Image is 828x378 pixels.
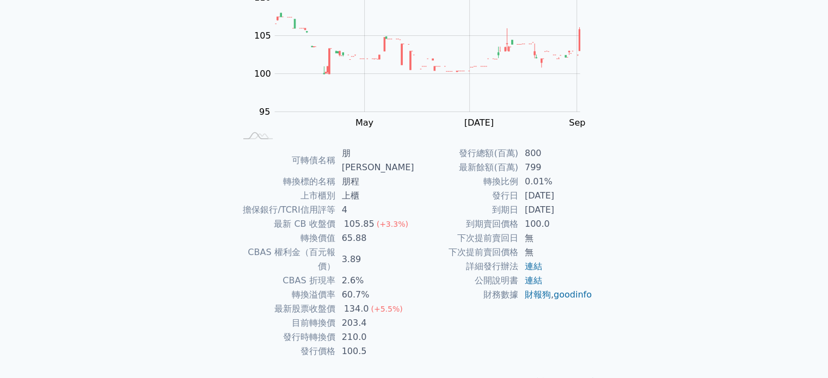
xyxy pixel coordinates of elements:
td: 轉換比例 [414,175,518,189]
td: 轉換溢價率 [236,288,335,302]
td: 下次提前賣回日 [414,231,518,245]
span: (+3.3%) [377,220,408,228]
td: 下次提前賣回價格 [414,245,518,259]
td: 60.7% [335,288,414,302]
td: 上櫃 [335,189,414,203]
td: 朋程 [335,175,414,189]
tspan: [DATE] [464,117,494,128]
td: 發行總額(百萬) [414,146,518,160]
td: 到期日 [414,203,518,217]
tspan: 100 [254,69,271,79]
td: 上市櫃別 [236,189,335,203]
td: 0.01% [518,175,593,189]
tspan: 95 [259,107,270,117]
td: , [518,288,593,302]
td: 無 [518,231,593,245]
td: 最新股票收盤價 [236,302,335,316]
div: 105.85 [342,217,377,231]
td: 轉換標的名稱 [236,175,335,189]
td: 發行價格 [236,344,335,358]
td: [DATE] [518,189,593,203]
td: 財務數據 [414,288,518,302]
a: 連結 [525,275,542,286]
td: [DATE] [518,203,593,217]
a: 連結 [525,261,542,271]
td: 發行日 [414,189,518,203]
td: 擔保銀行/TCRI信用評等 [236,203,335,217]
td: 800 [518,146,593,160]
td: 可轉債名稱 [236,146,335,175]
tspan: May [355,117,373,128]
tspan: Sep [569,117,585,128]
td: 朋[PERSON_NAME] [335,146,414,175]
td: 最新餘額(百萬) [414,160,518,175]
td: 2.6% [335,274,414,288]
g: Series [275,13,580,74]
td: 100.5 [335,344,414,358]
div: 134.0 [342,302,371,316]
td: 3.89 [335,245,414,274]
td: CBAS 折現率 [236,274,335,288]
td: 4 [335,203,414,217]
td: 無 [518,245,593,259]
tspan: 105 [254,30,271,41]
td: 轉換價值 [236,231,335,245]
td: 詳細發行辦法 [414,259,518,274]
td: 100.0 [518,217,593,231]
a: 財報狗 [525,289,551,300]
td: 203.4 [335,316,414,330]
span: (+5.5%) [371,305,402,313]
a: goodinfo [554,289,592,300]
td: 799 [518,160,593,175]
td: 目前轉換價 [236,316,335,330]
td: 發行時轉換價 [236,330,335,344]
td: CBAS 權利金（百元報價） [236,245,335,274]
td: 最新 CB 收盤價 [236,217,335,231]
td: 公開說明書 [414,274,518,288]
td: 65.88 [335,231,414,245]
td: 210.0 [335,330,414,344]
td: 到期賣回價格 [414,217,518,231]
